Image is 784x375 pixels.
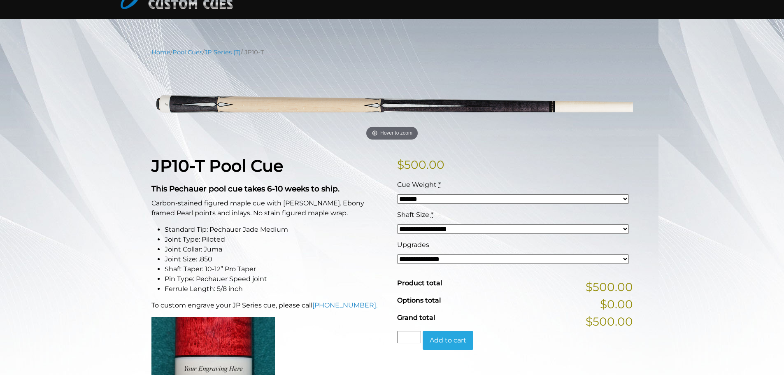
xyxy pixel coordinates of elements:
[600,296,633,313] span: $0.00
[172,49,202,56] a: Pool Cues
[151,63,633,143] img: jp10-T.png
[397,296,441,304] span: Options total
[312,301,377,309] a: [PHONE_NUMBER].
[165,245,387,254] li: Joint Collar: Juma
[397,241,429,249] span: Upgrades
[165,274,387,284] li: Pin Type: Pechauer Speed joint
[165,284,387,294] li: Ferrule Length: 5/8 inch
[397,279,442,287] span: Product total
[397,211,429,219] span: Shaft Size
[397,158,444,172] bdi: 500.00
[165,225,387,235] li: Standard Tip: Pechauer Jade Medium
[397,314,435,321] span: Grand total
[165,254,387,264] li: Joint Size: .850
[165,264,387,274] li: Shaft Taper: 10-12” Pro Taper
[586,278,633,296] span: $500.00
[586,313,633,330] span: $500.00
[423,331,473,350] button: Add to cart
[165,235,387,245] li: Joint Type: Piloted
[438,181,441,189] abbr: required
[205,49,241,56] a: JP Series (T)
[397,331,421,343] input: Product quantity
[151,184,340,193] strong: This Pechauer pool cue takes 6-10 weeks to ship.
[151,198,387,218] p: Carbon-stained figured maple cue with [PERSON_NAME]. Ebony framed Pearl points and inlays. No sta...
[431,211,433,219] abbr: required
[397,181,437,189] span: Cue Weight
[151,300,387,310] p: To custom engrave your JP Series cue, please call
[151,63,633,143] a: Hover to zoom
[151,49,170,56] a: Home
[151,156,283,176] strong: JP10-T Pool Cue
[397,158,404,172] span: $
[151,48,633,57] nav: Breadcrumb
